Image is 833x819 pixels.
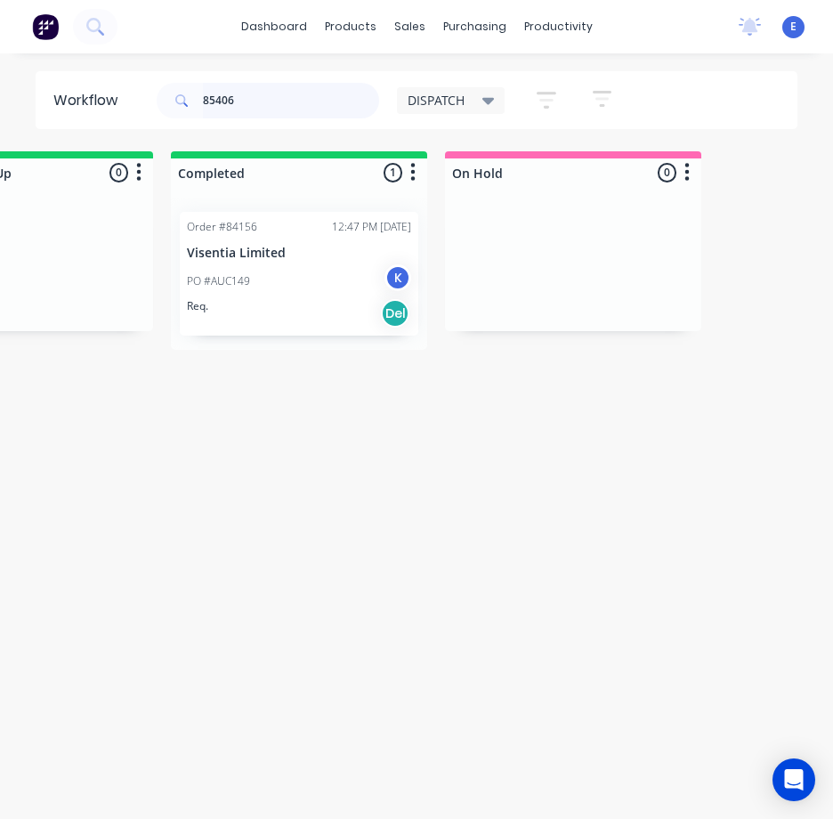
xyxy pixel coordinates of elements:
[384,264,411,291] div: K
[434,13,515,40] div: purchasing
[53,90,126,111] div: Workflow
[408,91,465,109] span: DISPATCH
[381,299,409,328] div: Del
[316,13,385,40] div: products
[187,246,411,261] p: Visentia Limited
[203,83,379,118] input: Search for orders...
[385,13,434,40] div: sales
[515,13,602,40] div: productivity
[187,219,257,235] div: Order #84156
[232,13,316,40] a: dashboard
[180,212,418,336] div: Order #8415612:47 PM [DATE]Visentia LimitedPO #AUC149KReq.Del
[187,298,208,314] p: Req.
[772,758,815,801] div: Open Intercom Messenger
[332,219,411,235] div: 12:47 PM [DATE]
[790,19,797,35] span: E
[32,13,59,40] img: Factory
[187,273,250,289] p: PO #AUC149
